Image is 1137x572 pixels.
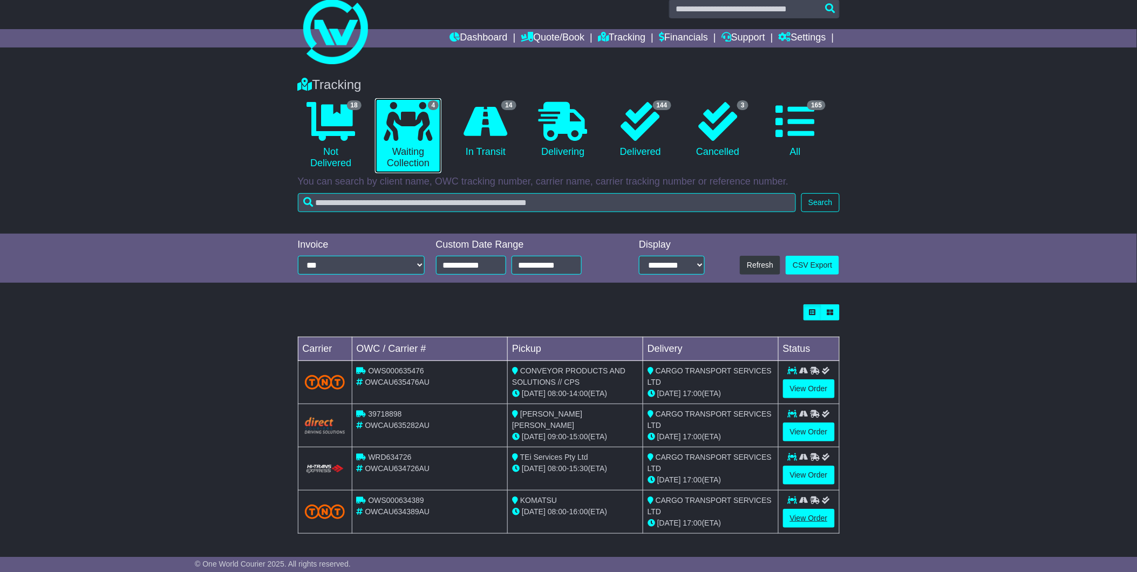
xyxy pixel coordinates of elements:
div: (ETA) [648,388,774,399]
span: 17:00 [683,432,702,441]
span: 165 [807,100,826,110]
span: OWCAU635282AU [365,421,430,430]
a: Support [721,29,765,47]
span: TEi Services Pty Ltd [520,453,588,461]
span: 08:00 [548,389,567,398]
img: Direct.png [305,417,345,433]
img: TNT_Domestic.png [305,505,345,519]
div: (ETA) [648,431,774,442]
span: OWCAU635476AU [365,378,430,386]
span: [PERSON_NAME] [PERSON_NAME] [512,410,582,430]
img: TNT_Domestic.png [305,375,345,390]
span: [DATE] [522,389,546,398]
a: 4 Waiting Collection [375,98,441,173]
span: 16:00 [569,507,588,516]
span: 15:00 [569,432,588,441]
span: 17:00 [683,475,702,484]
span: 14:00 [569,389,588,398]
div: (ETA) [648,474,774,486]
span: CARGO TRANSPORT SERVICES LTD [648,453,772,473]
span: 17:00 [683,389,702,398]
span: [DATE] [657,519,681,527]
a: Quote/Book [521,29,584,47]
span: OWS000634389 [368,496,424,505]
td: Delivery [643,337,778,361]
span: CONVEYOR PRODUCTS AND SOLUTIONS // CPS [512,366,625,386]
span: [DATE] [522,507,546,516]
span: KOMATSU [520,496,557,505]
span: [DATE] [657,432,681,441]
a: 3 Cancelled [685,98,751,162]
span: 144 [653,100,671,110]
div: - (ETA) [512,463,638,474]
div: - (ETA) [512,388,638,399]
img: HiTrans.png [305,464,345,474]
p: You can search by client name, OWC tracking number, carrier name, carrier tracking number or refe... [298,176,840,188]
div: Tracking [292,77,845,93]
span: CARGO TRANSPORT SERVICES LTD [648,410,772,430]
a: Tracking [598,29,645,47]
span: CARGO TRANSPORT SERVICES LTD [648,366,772,386]
span: 09:00 [548,432,567,441]
td: OWC / Carrier # [352,337,508,361]
span: 17:00 [683,519,702,527]
div: (ETA) [648,517,774,529]
a: Dashboard [450,29,508,47]
a: View Order [783,466,835,485]
td: Carrier [298,337,352,361]
div: Invoice [298,239,425,251]
span: [DATE] [522,464,546,473]
a: 144 Delivered [607,98,673,162]
a: 18 Not Delivered [298,98,364,173]
span: 14 [501,100,516,110]
div: - (ETA) [512,431,638,442]
a: Delivering [530,98,596,162]
span: OWCAU634726AU [365,464,430,473]
span: 18 [347,100,362,110]
span: 3 [737,100,748,110]
a: Financials [659,29,708,47]
a: View Order [783,423,835,441]
span: OWCAU634389AU [365,507,430,516]
span: CARGO TRANSPORT SERVICES LTD [648,496,772,516]
button: Search [801,193,839,212]
div: - (ETA) [512,506,638,517]
td: Pickup [508,337,643,361]
span: WRD634726 [368,453,411,461]
a: 14 In Transit [452,98,519,162]
a: View Order [783,379,835,398]
span: [DATE] [522,432,546,441]
span: [DATE] [657,389,681,398]
a: CSV Export [786,256,839,275]
span: 08:00 [548,464,567,473]
div: Custom Date Range [436,239,609,251]
span: 39718898 [368,410,401,418]
span: 08:00 [548,507,567,516]
a: 165 All [762,98,828,162]
td: Status [778,337,839,361]
span: [DATE] [657,475,681,484]
span: OWS000635476 [368,366,424,375]
span: 4 [428,100,439,110]
span: © One World Courier 2025. All rights reserved. [195,560,351,568]
span: 15:30 [569,464,588,473]
div: Display [639,239,705,251]
a: Settings [779,29,826,47]
a: View Order [783,509,835,528]
button: Refresh [740,256,780,275]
